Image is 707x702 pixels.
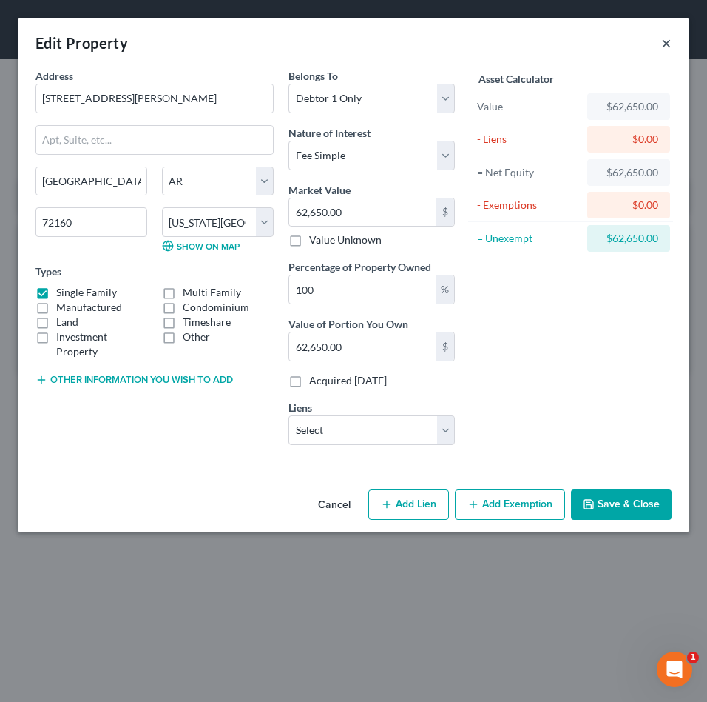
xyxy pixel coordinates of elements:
label: Other [183,330,210,344]
label: Timeshare [183,315,231,330]
div: - Exemptions [477,198,581,213]
span: Belongs To [288,70,338,82]
input: Enter city... [36,167,146,195]
div: $ [436,332,454,361]
label: Investment Property [56,330,147,359]
div: Value [477,99,581,114]
label: Asset Calculator [478,71,554,87]
label: Condominium [183,300,249,315]
label: Percentage of Property Owned [288,259,431,275]
label: Multi Family [183,285,241,300]
label: Nature of Interest [288,125,371,141]
input: 0.00 [289,275,435,304]
div: $0.00 [599,132,658,147]
input: Enter address... [36,84,273,113]
input: 0.00 [289,332,436,361]
input: Enter zip... [35,207,147,237]
label: Value Unknown [309,233,382,247]
div: - Liens [477,132,581,147]
label: Liens [288,400,312,415]
button: Add Exemption [455,489,565,521]
button: Add Lien [368,489,449,521]
label: Manufactured [56,300,122,315]
a: Show on Map [162,240,240,252]
label: Single Family [56,285,117,300]
label: Types [35,264,61,279]
div: $62,650.00 [599,165,658,180]
div: $62,650.00 [599,231,658,246]
button: Cancel [306,491,362,521]
input: Apt, Suite, etc... [36,126,273,154]
span: Address [35,70,73,82]
label: Acquired [DATE] [309,373,387,388]
div: = Unexempt [477,231,581,246]
span: 1 [687,652,699,663]
div: $0.00 [599,198,658,213]
div: Edit Property [35,33,128,53]
input: 0.00 [289,198,436,227]
label: Market Value [288,182,351,198]
iframe: Intercom live chat [657,652,692,687]
label: Land [56,315,78,330]
div: % [436,275,454,304]
button: Other information you wish to add [35,374,233,386]
div: $62,650.00 [599,99,658,114]
div: = Net Equity [477,165,581,180]
button: Save & Close [571,489,672,521]
div: $ [436,198,454,227]
button: × [661,34,672,52]
label: Value of Portion You Own [288,316,408,332]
